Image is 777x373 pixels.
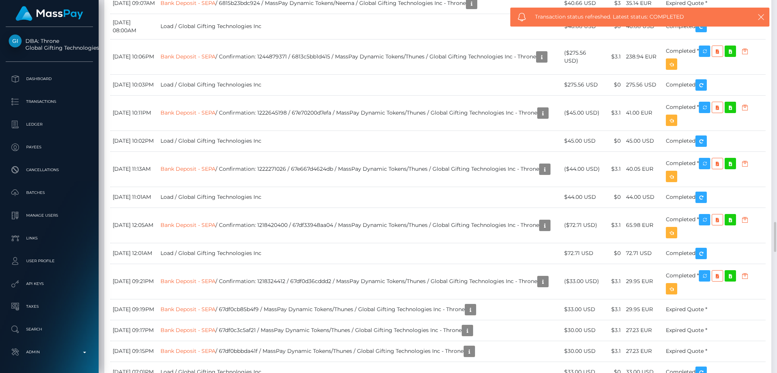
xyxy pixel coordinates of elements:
td: 29.95 EUR [623,299,663,320]
td: Completed * [663,39,766,74]
img: MassPay Logo [16,6,83,21]
td: Load / Global Gifting Technologies Inc [158,187,562,208]
td: $30.00 USD [562,320,604,341]
td: ($33.00 USD) [562,264,604,299]
td: [DATE] 09:17PM [110,320,158,341]
td: $3.1 [604,95,623,131]
a: Bank Deposit - SEPA [160,53,215,60]
td: Load / Global Gifting Technologies Inc [158,74,562,95]
td: ($72.71 USD) [562,208,604,243]
td: $3.1 [604,39,623,74]
p: Manage Users [9,210,90,221]
a: Taxes [6,297,93,316]
td: [DATE] 09:15PM [110,341,158,362]
td: Load / Global Gifting Technologies Inc [158,131,562,151]
td: $44.00 USD [562,187,604,208]
td: $0 [604,243,623,264]
img: Global Gifting Technologies Inc [9,35,22,47]
td: Completed * [663,95,766,131]
a: Search [6,320,93,339]
td: / Confirmation: 1244879371 / 6813c5bb1d415 / MassPay Dynamic Tokens/Thunes / Global Gifting Techn... [158,39,562,74]
p: Admin [9,346,90,358]
a: Bank Deposit - SEPA [160,165,215,172]
p: Cancellations [9,164,90,176]
td: [DATE] 11:01AM [110,187,158,208]
td: $3.1 [604,341,623,362]
td: 275.56 USD [623,74,663,95]
td: $72.71 USD [562,243,604,264]
td: $3.1 [604,299,623,320]
p: Dashboard [9,73,90,85]
td: 65.98 EUR [623,208,663,243]
a: Ledger [6,115,93,134]
td: Completed [663,243,766,264]
td: [DATE] 10:03PM [110,74,158,95]
td: ($275.56 USD) [562,39,604,74]
td: [DATE] 09:21PM [110,264,158,299]
td: ($45.00 USD) [562,95,604,131]
td: / Confirmation: 1218420400 / 67df33948aa04 / MassPay Dynamic Tokens/Thunes / Global Gifting Techn... [158,208,562,243]
td: Expired Quote * [663,299,766,320]
td: ($44.00 USD) [562,151,604,187]
td: 41.00 EUR [623,95,663,131]
a: API Keys [6,274,93,293]
td: $3.1 [604,208,623,243]
a: Bank Deposit - SEPA [160,221,215,228]
p: API Keys [9,278,90,290]
a: User Profile [6,252,93,271]
a: Bank Deposit - SEPA [160,305,215,312]
a: Transactions [6,92,93,111]
td: $0 [604,74,623,95]
td: Expired Quote * [663,341,766,362]
a: Manage Users [6,206,93,225]
td: 29.95 EUR [623,264,663,299]
td: 27.23 EUR [623,320,663,341]
td: / 67df0cb85b4f9 / MassPay Dynamic Tokens/Thunes / Global Gifting Technologies Inc - Throne [158,299,562,320]
a: Bank Deposit - SEPA [160,347,215,354]
td: 45.00 USD [623,131,663,151]
p: Ledger [9,119,90,130]
a: Batches [6,183,93,202]
td: Completed * [663,208,766,243]
p: Transactions [9,96,90,107]
td: Completed * [663,264,766,299]
td: [DATE] 10:06PM [110,39,158,74]
td: $0 [604,131,623,151]
td: $45.00 USD [562,131,604,151]
td: 40.05 EUR [623,151,663,187]
td: Completed * [663,151,766,187]
td: Expired Quote * [663,320,766,341]
td: $30.00 USD [562,341,604,362]
td: [DATE] 12:05AM [110,208,158,243]
p: Search [9,324,90,335]
td: $3.1 [604,320,623,341]
td: $3.1 [604,151,623,187]
p: Payees [9,142,90,153]
td: 44.00 USD [623,187,663,208]
td: Load / Global Gifting Technologies Inc [158,14,562,39]
span: Transaction status refreshed. Latest status: COMPLETED [535,13,737,21]
td: Completed [663,74,766,95]
td: / 67df0c3c5af21 / MassPay Dynamic Tokens/Thunes / Global Gifting Technologies Inc - Throne [158,320,562,341]
a: Bank Deposit - SEPA [160,277,215,284]
td: / Confirmation: 1218324412 / 67df0d36cddd2 / MassPay Dynamic Tokens/Thunes / Global Gifting Techn... [158,264,562,299]
td: / Confirmation: 1222271026 / 67e667d4624db / MassPay Dynamic Tokens/Thunes / Global Gifting Techn... [158,151,562,187]
td: / Confirmation: 1222645198 / 67e70200d7efa / MassPay Dynamic Tokens/Thunes / Global Gifting Techn... [158,95,562,131]
span: DBA: Throne Global Gifting Technologies Inc [6,38,93,51]
td: [DATE] 11:13AM [110,151,158,187]
td: 238.94 EUR [623,39,663,74]
p: Batches [9,187,90,198]
p: Taxes [9,301,90,312]
a: Dashboard [6,69,93,88]
td: Completed [663,131,766,151]
a: Cancellations [6,161,93,179]
a: Bank Deposit - SEPA [160,109,215,116]
td: [DATE] 10:02PM [110,131,158,151]
a: Admin [6,343,93,362]
td: [DATE] 09:19PM [110,299,158,320]
td: $275.56 USD [562,74,604,95]
td: / 67df0bbbda41f / MassPay Dynamic Tokens/Thunes / Global Gifting Technologies Inc - Throne [158,341,562,362]
p: User Profile [9,255,90,267]
a: Links [6,229,93,248]
td: [DATE] 08:00AM [110,14,158,39]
